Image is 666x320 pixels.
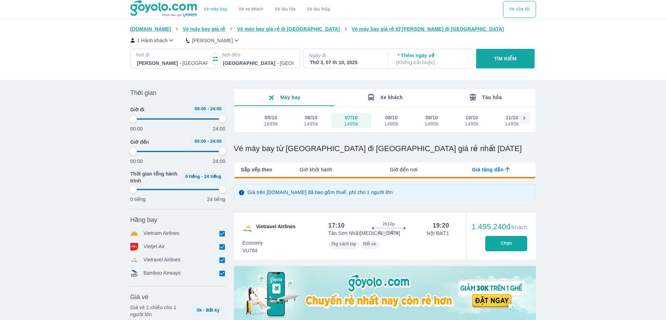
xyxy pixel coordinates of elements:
span: Thời gian [130,89,157,97]
div: 08/10 [385,114,398,121]
p: TÌM KIẾM [494,55,517,62]
span: 24:00 [210,106,222,111]
a: Vé máy bay [203,7,227,12]
span: Máy bay [280,95,301,100]
div: 1495k [424,121,438,127]
span: Vé máy bay giá rẻ đi [GEOGRAPHIC_DATA] [237,26,340,32]
span: 0k [197,308,202,313]
span: Giờ đến nơi [390,166,417,173]
span: 00:00 [195,106,206,111]
div: choose transportation mode [198,1,336,18]
p: Nội Bài T1 [427,230,449,237]
div: scrollable day and price [251,113,519,128]
div: 05/10 [265,114,277,121]
span: Giờ khởi hành [300,166,332,173]
p: Tân Sơn Nhất [MEDICAL_DATA] [328,230,400,237]
div: 06/10 [305,114,317,121]
p: Giá vé 1 chiều cho 1 người lớn [130,304,188,318]
span: [DOMAIN_NAME] [130,26,171,32]
p: Ngày đi [309,52,381,59]
span: Bất kỳ [206,308,220,313]
p: Giá trên [DOMAIN_NAME] đã bao gồm thuế, phí cho 1 người lớn [248,189,393,196]
div: 1.495.240đ [472,223,528,231]
button: Chọn [485,236,527,251]
div: 1495k [384,121,398,127]
div: 11/10 [506,114,518,121]
div: 1495k [465,121,479,127]
span: Economy [243,239,263,246]
nav: breadcrumb [130,25,536,32]
p: [PERSON_NAME] [192,37,233,44]
div: 1699k [264,121,278,127]
p: ( Không bắt buộc ) [396,59,467,66]
p: Nơi đi [136,51,208,58]
p: Vietjet Air [144,243,165,251]
div: 1495k [344,121,358,127]
span: Vé máy bay giá rẻ [183,26,225,32]
p: 00:00 [130,158,143,165]
a: Vé tàu lửa [269,1,301,18]
p: 00:00 [130,125,143,132]
img: VU [242,223,253,234]
p: Nơi đến [222,51,294,58]
span: - [207,139,209,144]
span: Xe khách [380,95,403,100]
span: Giờ đi [130,106,144,113]
span: Sắp xếp theo [241,166,272,173]
span: 2h10p [382,221,395,227]
p: Thêm ngày về [396,52,467,66]
div: choose transportation mode [503,1,536,18]
div: lab API tabs example [272,162,535,177]
div: 07/10 [345,114,358,121]
p: 1 Hành khách [137,37,168,44]
span: Giá tăng dần [472,166,503,173]
span: Đổi vé [363,241,376,246]
span: 00:00 [195,139,206,144]
p: 0 tiếng [130,196,146,203]
div: 1495k [505,121,519,127]
h1: Vé máy bay từ [GEOGRAPHIC_DATA] đi [GEOGRAPHIC_DATA] giá rẻ nhất [DATE] [234,144,536,154]
div: 10/10 [466,114,478,121]
span: Thời gian tổng hành trình [130,170,179,184]
span: - [201,174,203,179]
span: /khách [510,224,527,230]
p: Vietravel Airlines [144,256,181,264]
div: 17:10 [328,221,345,230]
span: Giờ đến [130,139,149,146]
span: Vé máy bay giá rẻ từ [PERSON_NAME] đi [GEOGRAPHIC_DATA] [352,26,504,32]
span: Hãng bay [130,216,157,224]
span: Giá vé [130,293,149,301]
span: 0 tiếng [185,174,200,179]
span: 7kg xách tay [331,241,356,246]
p: 24:00 [213,158,225,165]
span: VU784 [243,247,263,254]
div: Thứ 3, 07 th 10, 2025 [310,59,380,66]
span: 24:00 [210,139,222,144]
span: 24 tiếng [204,174,221,179]
button: [PERSON_NAME] [186,37,240,44]
button: Vé tàu thủy [301,1,336,18]
span: Tàu hỏa [482,95,502,100]
div: 09/10 [425,114,438,121]
p: Bamboo Airways [144,269,181,277]
p: 24 tiếng [207,196,225,203]
div: 1495k [304,121,318,127]
button: Vé của tôi [503,1,536,18]
button: 1 Hành khách [130,37,175,44]
span: - [203,308,205,313]
button: TÌM KIẾM [476,49,535,68]
span: - [207,106,209,111]
a: Vé xe khách [238,7,263,12]
span: Vietravel Airlines [256,223,296,234]
p: Vietnam Airlines [144,230,180,237]
div: 19:20 [432,221,449,230]
p: 24:00 [213,125,225,132]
